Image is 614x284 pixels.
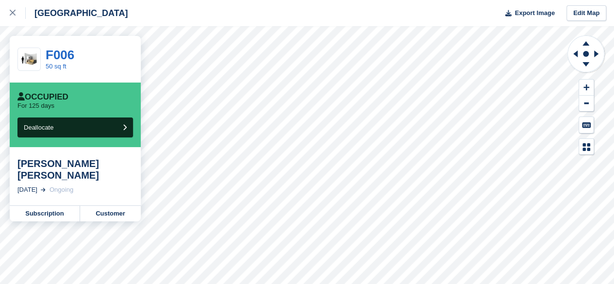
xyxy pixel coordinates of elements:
[10,206,80,221] a: Subscription
[499,5,555,21] button: Export Image
[50,185,73,195] div: Ongoing
[17,92,68,102] div: Occupied
[41,188,46,192] img: arrow-right-light-icn-cde0832a797a2874e46488d9cf13f60e5c3a73dbe684e267c42b8395dfbc2abf.svg
[514,8,554,18] span: Export Image
[579,80,594,96] button: Zoom In
[24,124,53,131] span: Deallocate
[46,48,74,62] a: F006
[17,117,133,137] button: Deallocate
[46,63,66,70] a: 50 sq ft
[80,206,141,221] a: Customer
[579,117,594,133] button: Keyboard Shortcuts
[579,96,594,112] button: Zoom Out
[566,5,606,21] a: Edit Map
[17,102,54,110] p: For 125 days
[579,139,594,155] button: Map Legend
[26,7,128,19] div: [GEOGRAPHIC_DATA]
[17,158,133,181] div: [PERSON_NAME] [PERSON_NAME]
[17,185,37,195] div: [DATE]
[18,51,40,68] img: 50-sqft-unit%20(8).jpg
